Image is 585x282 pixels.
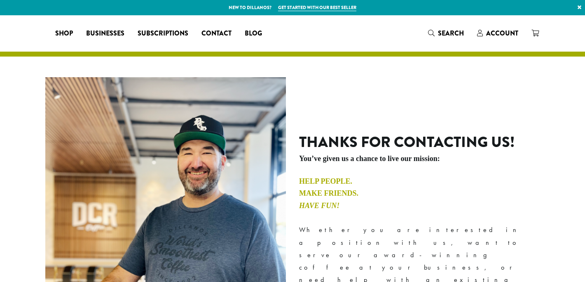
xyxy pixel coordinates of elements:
[438,28,464,38] span: Search
[486,28,518,38] span: Account
[49,27,80,40] a: Shop
[299,201,339,210] em: Have Fun!
[299,189,540,198] h4: Make Friends.
[201,28,232,39] span: Contact
[86,28,124,39] span: Businesses
[245,28,262,39] span: Blog
[299,177,540,186] h4: Help People.
[299,133,540,151] h2: Thanks for contacting us!
[55,28,73,39] span: Shop
[138,28,188,39] span: Subscriptions
[421,26,470,40] a: Search
[278,4,356,11] a: Get started with our best seller
[299,154,540,164] h5: You’ve given us a chance to live our mission:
